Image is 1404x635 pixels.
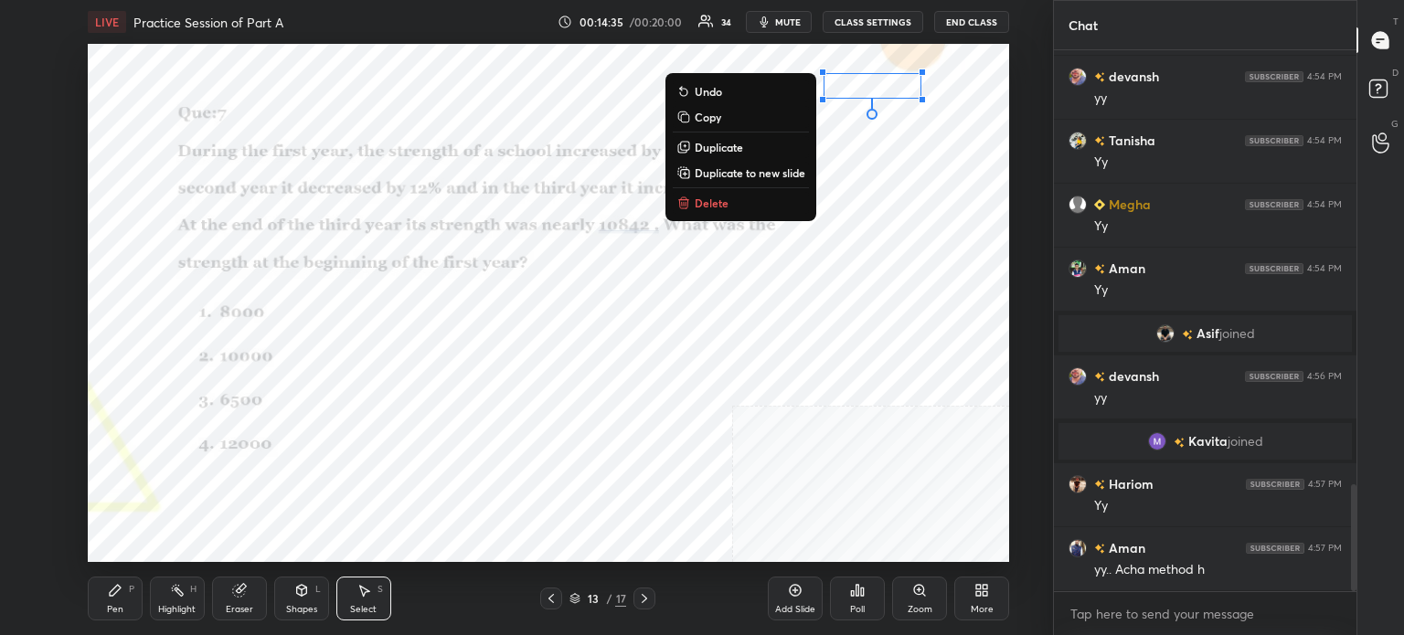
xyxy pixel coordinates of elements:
img: no-rating-badge.077c3623.svg [1094,544,1105,554]
img: 4ff80015916f43489001e46c81670479.jpg [1069,132,1087,150]
div: 4:57 PM [1308,543,1342,554]
p: D [1392,66,1399,79]
img: no-rating-badge.077c3623.svg [1094,72,1105,82]
img: no-rating-badge.077c3623.svg [1094,136,1105,146]
p: Copy [695,110,721,124]
img: e2a09ef261bd451ba5ea84c67a57291d.jpg [1069,259,1087,278]
img: 3 [1148,432,1166,450]
h6: Megha [1105,195,1151,214]
span: Kavita [1188,434,1228,449]
button: Undo [673,80,809,102]
span: joined [1219,326,1255,341]
span: mute [775,16,801,28]
div: Poll [850,605,865,614]
div: 34 [721,17,731,26]
div: Yy [1094,153,1342,172]
h6: devansh [1105,366,1159,386]
div: Pen [107,605,123,614]
img: 4P8fHbbgJtejmAAAAAElFTkSuQmCC [1245,135,1303,146]
img: 4P8fHbbgJtejmAAAAAElFTkSuQmCC [1245,371,1303,382]
button: End Class [934,11,1009,33]
img: no-rating-badge.077c3623.svg [1094,480,1105,490]
img: 4P8fHbbgJtejmAAAAAElFTkSuQmCC [1246,479,1304,490]
img: 5a51910d809045469f09ad4101c9fd18.jpg [1069,367,1087,386]
div: L [315,585,321,594]
img: 5a51910d809045469f09ad4101c9fd18.jpg [1069,68,1087,86]
img: 4P8fHbbgJtejmAAAAAElFTkSuQmCC [1245,71,1303,82]
img: 7e712c5f3f044ee8a16dbad50db7259c.jpg [1069,475,1087,493]
div: 4:57 PM [1308,479,1342,490]
h6: Aman [1105,259,1145,278]
img: 4P8fHbbgJtejmAAAAAElFTkSuQmCC [1246,543,1304,554]
div: Add Slide [775,605,815,614]
img: Learner_Badge_beginner_1_8b307cf2a0.svg [1094,199,1105,210]
img: 3 [1156,324,1175,343]
span: Asif [1197,326,1219,341]
p: Chat [1054,1,1112,49]
h4: Practice Session of Part A [133,14,283,31]
div: Eraser [226,605,253,614]
div: 4:54 PM [1307,263,1342,274]
p: Undo [695,84,722,99]
div: Yy [1094,497,1342,515]
img: no-rating-badge.077c3623.svg [1182,330,1193,340]
h6: Tanisha [1105,131,1155,150]
div: LIVE [88,11,126,33]
div: 13 [584,593,602,604]
p: G [1391,117,1399,131]
div: 17 [615,590,626,607]
button: mute [746,11,812,33]
div: yy [1094,90,1342,108]
div: Shapes [286,605,317,614]
div: / [606,593,612,604]
div: Zoom [908,605,932,614]
button: Delete [673,192,809,214]
span: joined [1228,434,1263,449]
p: Duplicate to new slide [695,165,805,180]
div: Yy [1094,281,1342,300]
img: default.png [1069,196,1087,214]
h6: Aman [1105,538,1145,557]
div: 4:54 PM [1307,199,1342,210]
div: More [971,605,994,614]
h6: devansh [1105,67,1159,86]
p: Delete [695,196,729,210]
div: Select [350,605,377,614]
button: Copy [673,106,809,128]
p: T [1393,15,1399,28]
button: CLASS SETTINGS [823,11,923,33]
button: Duplicate to new slide [673,162,809,184]
div: grid [1054,50,1356,591]
img: 114ee27e95f24a41b24e8f0bba361cb3.jpg [1069,539,1087,557]
div: S [378,585,383,594]
img: no-rating-badge.077c3623.svg [1094,372,1105,382]
div: P [129,585,134,594]
img: 4P8fHbbgJtejmAAAAAElFTkSuQmCC [1245,263,1303,274]
h6: Hariom [1105,474,1154,493]
div: 4:54 PM [1307,135,1342,146]
img: no-rating-badge.077c3623.svg [1174,438,1185,448]
div: yy.. Acha method h [1094,561,1342,579]
img: no-rating-badge.077c3623.svg [1094,264,1105,274]
div: 4:56 PM [1307,371,1342,382]
div: H [190,585,197,594]
div: yy [1094,389,1342,407]
div: 4:54 PM [1307,71,1342,82]
img: 4P8fHbbgJtejmAAAAAElFTkSuQmCC [1245,199,1303,210]
button: Duplicate [673,136,809,158]
div: Highlight [158,605,196,614]
p: Duplicate [695,140,743,154]
div: Yy [1094,217,1342,236]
